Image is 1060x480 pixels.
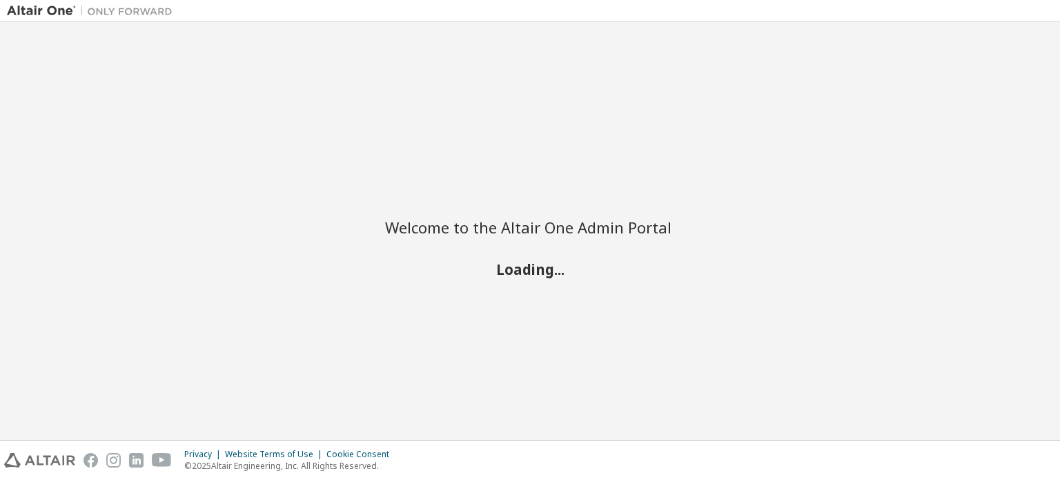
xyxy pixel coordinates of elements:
[4,453,75,468] img: altair_logo.svg
[225,449,326,460] div: Website Terms of Use
[7,4,179,18] img: Altair One
[385,260,675,278] h2: Loading...
[385,218,675,237] h2: Welcome to the Altair One Admin Portal
[152,453,172,468] img: youtube.svg
[184,449,225,460] div: Privacy
[326,449,397,460] div: Cookie Consent
[84,453,98,468] img: facebook.svg
[106,453,121,468] img: instagram.svg
[129,453,144,468] img: linkedin.svg
[184,460,397,472] p: © 2025 Altair Engineering, Inc. All Rights Reserved.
